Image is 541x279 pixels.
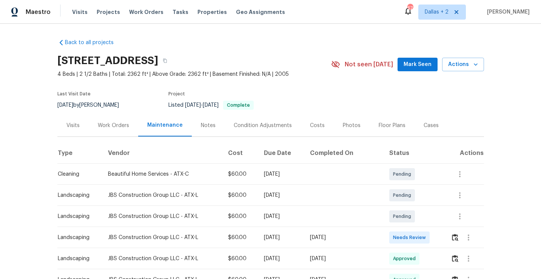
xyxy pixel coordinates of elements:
button: Mark Seen [398,58,438,72]
span: 4 Beds | 2 1/2 Baths | Total: 2362 ft² | Above Grade: 2362 ft² | Basement Finished: N/A | 2005 [57,71,331,78]
img: Review Icon [452,234,458,241]
button: Copy Address [158,54,172,67]
span: Project [168,92,185,96]
div: Landscaping [58,234,96,241]
div: Floor Plans [379,122,405,129]
div: $60.00 [228,192,252,199]
span: Visits [72,8,88,16]
span: Approved [393,255,419,262]
span: Mark Seen [404,60,432,69]
div: [DATE] [264,255,298,262]
span: [DATE] [185,103,201,108]
th: Cost [222,143,258,164]
div: JBS Construction Group LLC - ATX-L [108,234,216,241]
span: Pending [393,170,414,178]
th: Status [383,143,445,164]
span: - [185,103,219,108]
div: [DATE] [310,234,377,241]
div: [DATE] [264,213,298,220]
span: Pending [393,213,414,220]
span: [DATE] [57,103,73,108]
th: Actions [445,143,484,164]
div: $60.00 [228,234,252,241]
div: Landscaping [58,213,96,220]
div: Visits [66,122,80,129]
span: Needs Review [393,234,429,241]
span: Not seen [DATE] [345,61,393,68]
span: [PERSON_NAME] [484,8,530,16]
div: Beautiful Home Services - ATX-C [108,170,216,178]
th: Type [57,143,102,164]
div: [DATE] [310,255,377,262]
div: JBS Construction Group LLC - ATX-L [108,213,216,220]
div: Costs [310,122,325,129]
span: Actions [448,60,478,69]
div: [DATE] [264,234,298,241]
div: Condition Adjustments [234,122,292,129]
div: $60.00 [228,255,252,262]
div: JBS Construction Group LLC - ATX-L [108,192,216,199]
div: Notes [201,122,216,129]
div: Cleaning [58,170,96,178]
div: $60.00 [228,213,252,220]
span: Properties [197,8,227,16]
div: by [PERSON_NAME] [57,101,128,110]
div: Landscaping [58,255,96,262]
div: Photos [343,122,361,129]
span: Tasks [173,9,188,15]
button: Review Icon [451,228,459,247]
div: Landscaping [58,192,96,199]
span: Pending [393,192,414,199]
span: Last Visit Date [57,92,91,96]
button: Actions [442,58,484,72]
div: 57 [407,5,413,12]
div: Cases [424,122,439,129]
div: Work Orders [98,122,129,129]
img: Review Icon [452,255,458,262]
span: Projects [97,8,120,16]
span: Listed [168,103,254,108]
span: Work Orders [129,8,163,16]
span: Dallas + 2 [425,8,449,16]
h2: [STREET_ADDRESS] [57,57,158,64]
span: Complete [224,103,253,107]
th: Completed On [304,143,383,164]
button: Review Icon [451,250,459,268]
div: $60.00 [228,170,252,178]
div: Maintenance [147,121,183,129]
th: Vendor [102,143,222,164]
div: [DATE] [264,192,298,199]
span: Maestro [26,8,51,16]
span: [DATE] [203,103,219,108]
th: Due Date [258,143,304,164]
a: Back to all projects [57,39,130,46]
div: JBS Construction Group LLC - ATX-L [108,255,216,262]
span: Geo Assignments [236,8,285,16]
div: [DATE] [264,170,298,178]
